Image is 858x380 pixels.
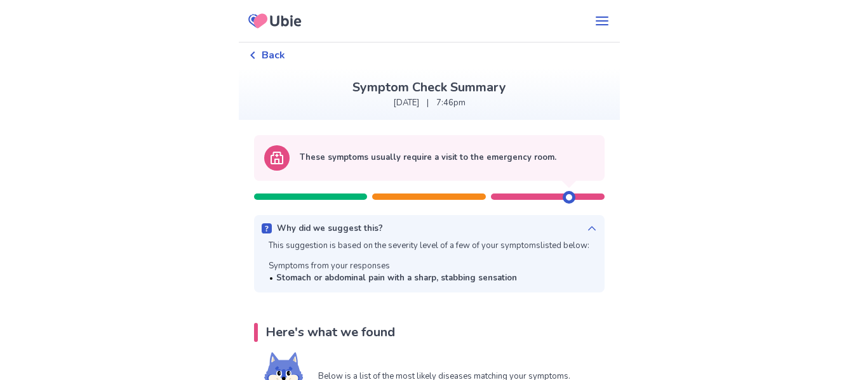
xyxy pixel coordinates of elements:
[265,323,395,342] p: Here's what we found
[269,260,517,285] div: Symptoms from your responses
[262,48,285,63] span: Back
[393,97,419,110] p: [DATE]
[300,152,556,164] p: These symptoms usually require a visit to the emergency room.
[427,97,429,110] p: |
[277,223,383,235] p: Why did we suggest this?
[436,97,466,110] p: 7:46pm
[276,272,517,284] b: Stomach or abdominal pain with a sharp, stabbing sensation
[249,78,610,97] p: Symptom Check Summary
[584,8,620,34] button: menu
[269,240,589,252] p: This suggestion is based on the severity level of a few of your symptoms listed below:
